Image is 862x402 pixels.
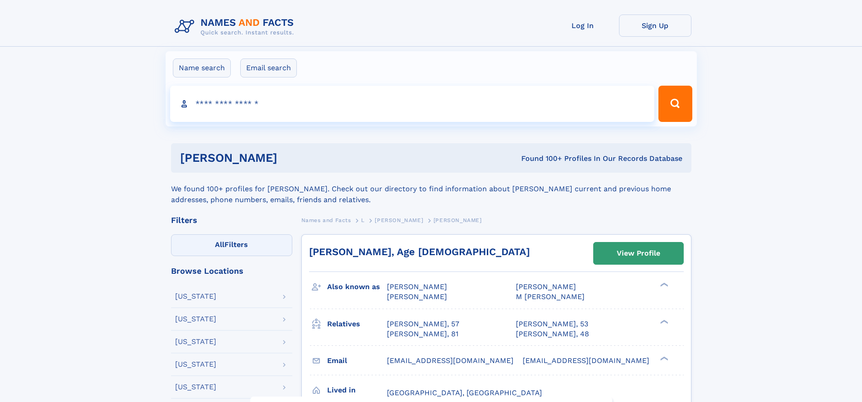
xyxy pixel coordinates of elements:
[516,319,588,329] a: [PERSON_NAME], 53
[387,292,447,301] span: [PERSON_NAME]
[516,292,585,301] span: M [PERSON_NAME]
[327,279,387,295] h3: Also known as
[658,282,669,288] div: ❯
[171,15,301,39] img: Logo Names and Facts
[658,86,692,122] button: Search Button
[658,355,669,361] div: ❯
[170,86,655,122] input: search input
[173,58,231,77] label: Name search
[240,58,297,77] label: Email search
[171,216,292,224] div: Filters
[327,353,387,368] h3: Email
[175,315,216,323] div: [US_STATE]
[387,356,514,365] span: [EMAIL_ADDRESS][DOMAIN_NAME]
[175,383,216,391] div: [US_STATE]
[175,293,216,300] div: [US_STATE]
[617,243,660,264] div: View Profile
[327,383,387,398] h3: Lived in
[309,246,530,257] a: [PERSON_NAME], Age [DEMOGRAPHIC_DATA]
[327,316,387,332] h3: Relatives
[387,319,459,329] a: [PERSON_NAME], 57
[387,388,542,397] span: [GEOGRAPHIC_DATA], [GEOGRAPHIC_DATA]
[180,152,400,164] h1: [PERSON_NAME]
[516,282,576,291] span: [PERSON_NAME]
[175,338,216,345] div: [US_STATE]
[361,214,365,226] a: L
[171,173,691,205] div: We found 100+ profiles for [PERSON_NAME]. Check out our directory to find information about [PERS...
[387,282,447,291] span: [PERSON_NAME]
[301,214,351,226] a: Names and Facts
[523,356,649,365] span: [EMAIL_ADDRESS][DOMAIN_NAME]
[619,15,691,37] a: Sign Up
[547,15,619,37] a: Log In
[516,329,589,339] a: [PERSON_NAME], 48
[171,267,292,275] div: Browse Locations
[375,217,423,223] span: [PERSON_NAME]
[399,154,682,164] div: Found 100+ Profiles In Our Records Database
[594,242,683,264] a: View Profile
[175,361,216,368] div: [US_STATE]
[215,240,224,249] span: All
[171,234,292,256] label: Filters
[387,329,458,339] a: [PERSON_NAME], 81
[361,217,365,223] span: L
[375,214,423,226] a: [PERSON_NAME]
[658,319,669,325] div: ❯
[433,217,482,223] span: [PERSON_NAME]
